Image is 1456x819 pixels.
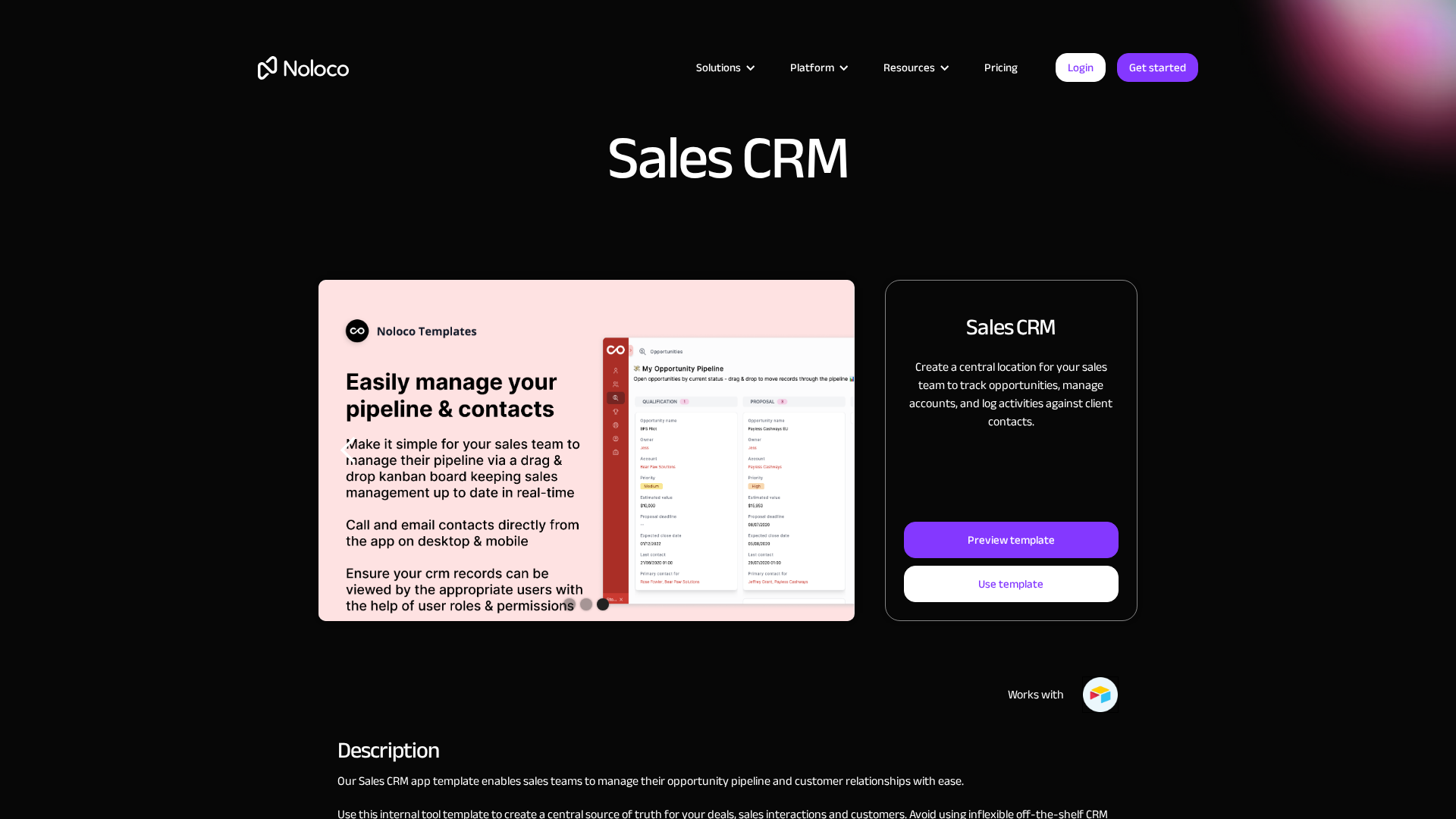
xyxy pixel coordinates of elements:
[258,56,349,80] a: home
[318,280,855,621] div: 3 of 3
[904,358,1119,431] p: Create a central location for your sales team to track opportunities, manage accounts, and log ac...
[965,58,1037,77] a: Pricing
[978,574,1043,594] div: Use template
[580,598,592,610] div: Show slide 2 of 3
[794,280,855,621] div: next slide
[790,58,834,77] div: Platform
[318,280,855,621] div: carousel
[337,743,1119,757] h2: Description
[1117,53,1198,82] a: Get started
[563,598,576,610] div: Show slide 1 of 3
[968,530,1055,550] div: Preview template
[677,58,771,77] div: Solutions
[904,522,1119,558] a: Preview template
[966,311,1056,343] h2: Sales CRM
[771,58,864,77] div: Platform
[607,128,849,189] h1: Sales CRM
[904,566,1119,602] a: Use template
[864,58,965,77] div: Resources
[1082,676,1119,713] img: Airtable
[696,58,741,77] div: Solutions
[883,58,935,77] div: Resources
[597,598,609,610] div: Show slide 3 of 3
[1056,53,1106,82] a: Login
[318,280,379,621] div: previous slide
[1008,686,1064,704] div: Works with
[337,772,1119,790] p: Our Sales CRM app template enables sales teams to manage their opportunity pipeline and customer ...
